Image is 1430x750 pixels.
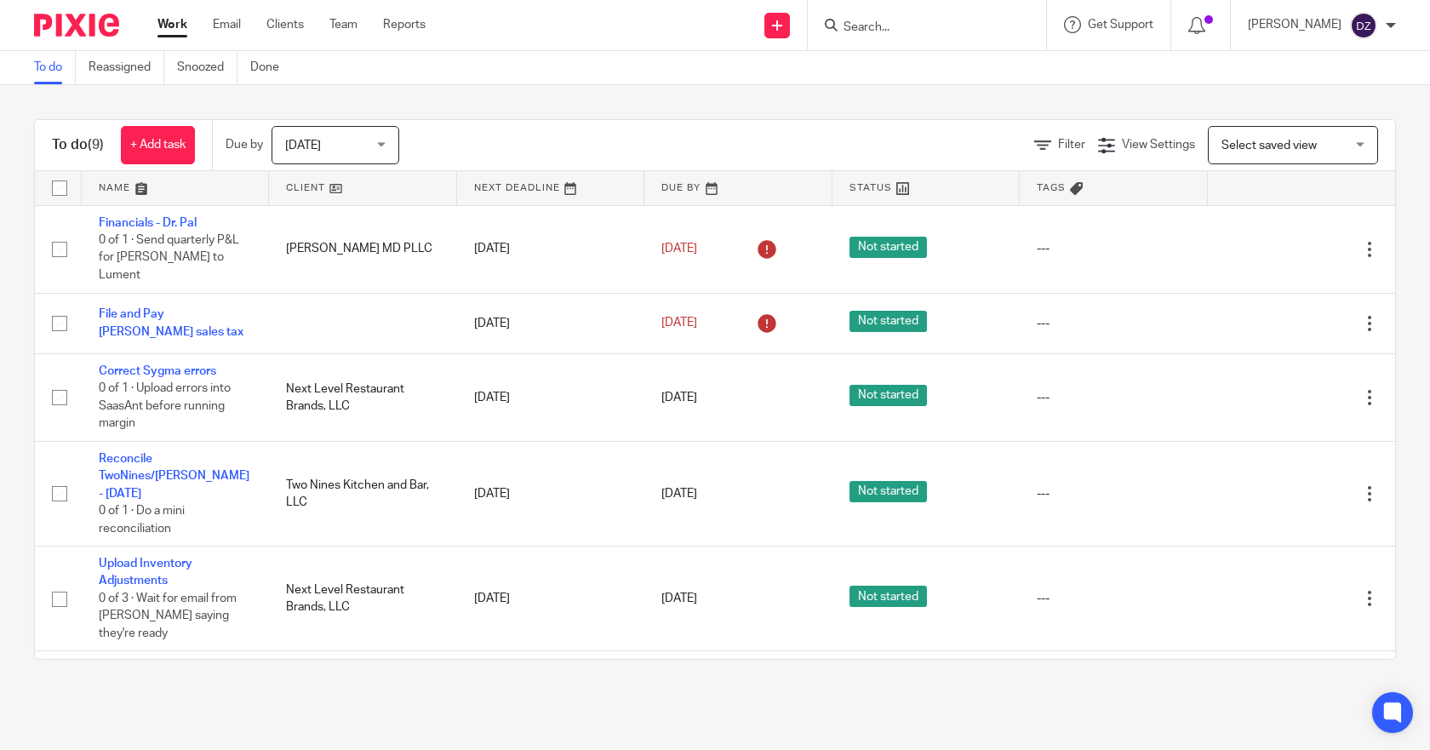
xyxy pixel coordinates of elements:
td: [DATE] [457,547,644,651]
span: View Settings [1122,139,1195,151]
td: Next Level Restaurant Brands, LLC [269,547,456,651]
span: [DATE] [661,243,697,255]
span: Filter [1058,139,1085,151]
div: --- [1037,590,1190,607]
span: (9) [88,138,104,152]
a: Financials - Dr. Pal [99,217,197,229]
a: Correct Sygma errors [99,365,216,377]
span: [DATE] [285,140,321,152]
a: + Add task [121,126,195,164]
a: Team [329,16,357,33]
td: Two Nines Kitchen and Bar, LLC [269,442,456,547]
a: Clients [266,16,304,33]
span: Not started [849,586,927,607]
td: [PERSON_NAME] Holdings LLC [269,651,456,739]
td: [DATE] [457,353,644,441]
td: Next Level Restaurant Brands, LLC [269,353,456,441]
span: Not started [849,481,927,502]
div: --- [1037,485,1190,502]
span: Not started [849,237,927,258]
a: Done [250,51,292,84]
img: svg%3E [1350,12,1377,39]
input: Search [842,20,995,36]
span: Not started [849,385,927,406]
span: Tags [1037,183,1066,192]
a: Snoozed [177,51,237,84]
a: Upload Inventory Adjustments [99,558,192,587]
a: To do [34,51,76,84]
a: Email [213,16,241,33]
a: Reassigned [89,51,164,84]
a: File and Pay [PERSON_NAME] sales tax [99,308,243,337]
span: [DATE] [661,593,697,604]
td: [DATE] [457,651,644,739]
div: --- [1037,315,1190,332]
td: [DATE] [457,442,644,547]
p: Due by [226,136,263,153]
span: 0 of 1 · Upload errors into SaasAnt before running margin [99,383,231,430]
h1: To do [52,136,104,154]
a: Work [157,16,187,33]
span: 0 of 3 · Wait for email from [PERSON_NAME] saying they're ready [99,593,237,639]
img: Pixie [34,14,119,37]
span: 0 of 1 · Send quarterly P&L for [PERSON_NAME] to Lument [99,234,239,281]
span: Get Support [1088,19,1153,31]
td: [PERSON_NAME] MD PLLC [269,205,456,293]
span: [DATE] [661,318,697,329]
span: [DATE] [661,488,697,500]
td: [DATE] [457,205,644,293]
span: 0 of 1 · Do a mini reconciliation [99,505,185,535]
div: --- [1037,240,1190,257]
td: [DATE] [457,293,644,353]
span: [DATE] [661,392,697,404]
a: Reports [383,16,426,33]
span: Not started [849,311,927,332]
a: Reconcile TwoNines/[PERSON_NAME] - [DATE] [99,453,249,500]
span: Select saved view [1221,140,1317,152]
p: [PERSON_NAME] [1248,16,1341,33]
div: --- [1037,389,1190,406]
